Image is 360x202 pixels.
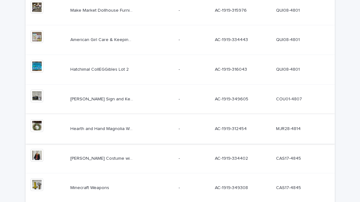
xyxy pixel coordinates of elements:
[179,155,181,161] p: -
[26,84,335,114] tr: [PERSON_NAME] Sign and Key Chain[PERSON_NAME] Sign and Key Chain -- AC-1919-349605AC-1919-349605 ...
[179,95,181,102] p: -
[179,7,181,13] p: -
[70,95,135,102] p: [PERSON_NAME] Sign and Key Chain
[70,155,135,161] p: Harry Potter Costume with Accessories 7
[215,155,249,161] p: AC-1919-334402
[26,25,335,55] tr: American Girl Care & Keeping of You LotAmerican Girl Care & Keeping of You Lot -- AC-1919-334443A...
[276,36,301,43] p: QUI08-4801
[215,66,248,72] p: AC-1919-316043
[215,184,249,191] p: AC-1919-349308
[70,7,135,13] p: Make Market Dollhouse Furniture from Michaels
[276,95,303,102] p: COU01-4807
[26,114,335,144] tr: Hearth and Hand Magnolia WreathHearth and Hand Magnolia Wreath -- AC-1919-312454AC-1919-312454 MJ...
[276,184,302,191] p: CAS17-4845
[215,7,248,13] p: AC-1919-315976
[215,36,249,43] p: AC-1919-334443
[276,125,302,132] p: MJR28-4814
[70,184,110,191] p: Minecraft Weapons
[70,125,135,132] p: Hearth and Hand Magnolia Wreath
[26,144,335,173] tr: [PERSON_NAME] Costume with Accessories 7[PERSON_NAME] Costume with Accessories 7 -- AC-1919-33440...
[215,95,250,102] p: AC-1919-349605
[179,125,181,132] p: -
[26,55,335,85] tr: Hatchimal CollEGGibles Lot 2Hatchimal CollEGGibles Lot 2 -- AC-1919-316043AC-1919-316043 QUI08-48...
[276,66,301,72] p: QUI08-4801
[179,184,181,191] p: -
[179,66,181,72] p: -
[179,36,181,43] p: -
[70,36,135,43] p: American Girl Care & Keeping of You Lot
[215,125,248,132] p: AC-1919-312454
[70,66,130,72] p: Hatchimal CollEGGibles Lot 2
[276,155,302,161] p: CAS17-4845
[276,7,301,13] p: QUI08-4801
